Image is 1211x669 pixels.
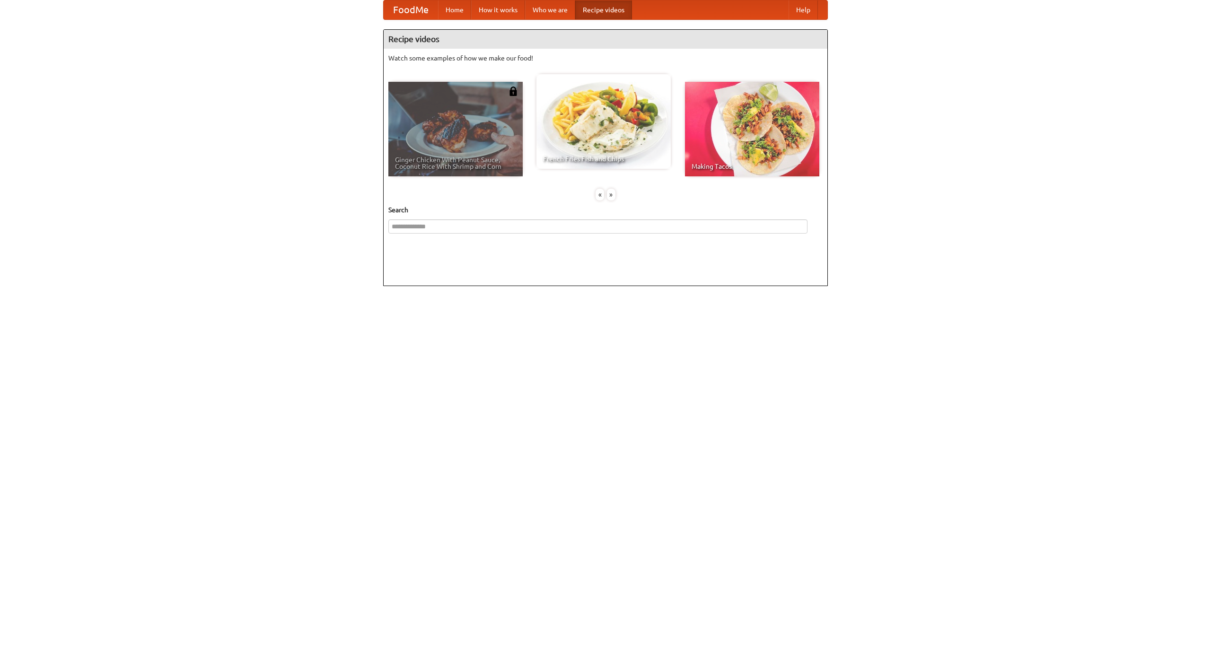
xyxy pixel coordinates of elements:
p: Watch some examples of how we make our food! [388,53,823,63]
a: Recipe videos [575,0,632,19]
a: How it works [471,0,525,19]
a: FoodMe [384,0,438,19]
h4: Recipe videos [384,30,827,49]
h5: Search [388,205,823,215]
div: « [596,189,604,200]
a: Home [438,0,471,19]
div: » [607,189,615,200]
img: 483408.png [509,87,518,96]
span: French Fries Fish and Chips [543,156,664,162]
a: Making Tacos [685,82,819,176]
a: French Fries Fish and Chips [536,74,671,169]
a: Who we are [525,0,575,19]
span: Making Tacos [692,163,813,170]
a: Help [789,0,818,19]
